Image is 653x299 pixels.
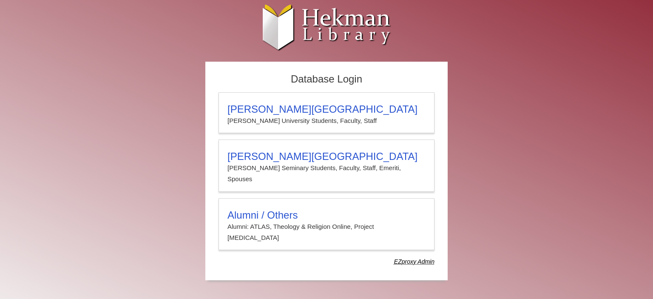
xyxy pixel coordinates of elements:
[219,92,434,133] a: [PERSON_NAME][GEOGRAPHIC_DATA][PERSON_NAME] University Students, Faculty, Staff
[227,103,426,115] h3: [PERSON_NAME][GEOGRAPHIC_DATA]
[394,258,434,265] dfn: Use Alumni login
[227,221,426,244] p: Alumni: ATLAS, Theology & Religion Online, Project [MEDICAL_DATA]
[227,209,426,221] h3: Alumni / Others
[219,140,434,192] a: [PERSON_NAME][GEOGRAPHIC_DATA][PERSON_NAME] Seminary Students, Faculty, Staff, Emeriti, Spouses
[227,151,426,162] h3: [PERSON_NAME][GEOGRAPHIC_DATA]
[227,209,426,244] summary: Alumni / OthersAlumni: ATLAS, Theology & Religion Online, Project [MEDICAL_DATA]
[227,115,426,126] p: [PERSON_NAME] University Students, Faculty, Staff
[214,71,439,88] h2: Database Login
[227,162,426,185] p: [PERSON_NAME] Seminary Students, Faculty, Staff, Emeriti, Spouses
